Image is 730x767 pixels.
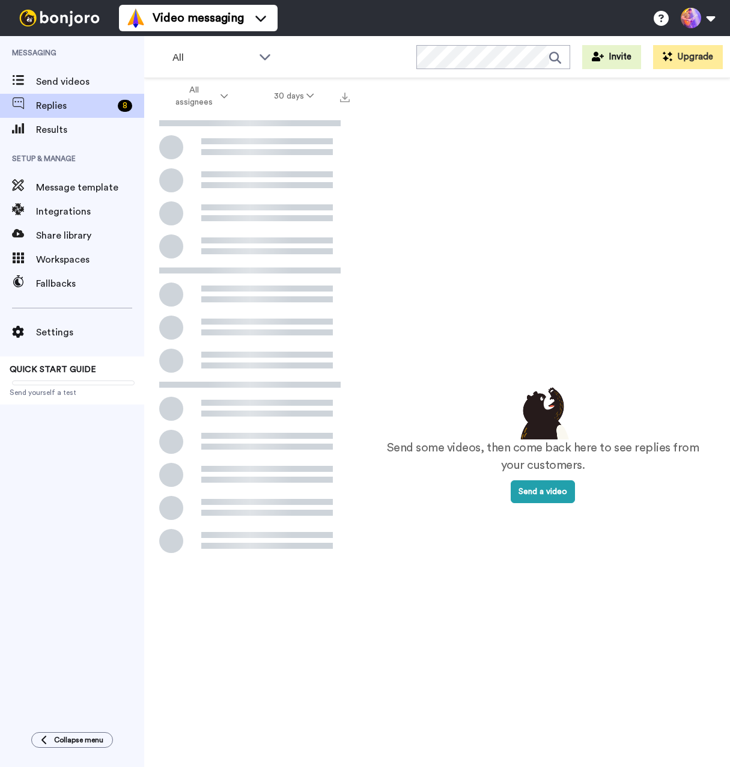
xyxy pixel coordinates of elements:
[511,480,575,503] button: Send a video
[36,204,144,219] span: Integrations
[153,10,244,26] span: Video messaging
[31,732,113,748] button: Collapse menu
[36,277,144,291] span: Fallbacks
[36,180,144,195] span: Message template
[653,45,723,69] button: Upgrade
[36,75,144,89] span: Send videos
[36,99,113,113] span: Replies
[36,325,144,340] span: Settings
[10,388,135,397] span: Send yourself a test
[582,45,641,69] button: Invite
[340,93,350,102] img: export.svg
[54,735,103,745] span: Collapse menu
[118,100,132,112] div: 8
[172,50,253,65] span: All
[126,8,145,28] img: vm-color.svg
[251,85,337,107] button: 30 days
[336,87,353,105] button: Export all results that match these filters now.
[169,84,218,108] span: All assignees
[511,487,575,496] a: Send a video
[380,439,706,474] p: Send some videos, then come back here to see replies from your customers.
[36,123,144,137] span: Results
[14,10,105,26] img: bj-logo-header-white.svg
[10,365,96,374] span: QUICK START GUIDE
[513,384,573,439] img: results-emptystates.png
[36,228,144,243] span: Share library
[36,252,144,267] span: Workspaces
[147,79,251,113] button: All assignees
